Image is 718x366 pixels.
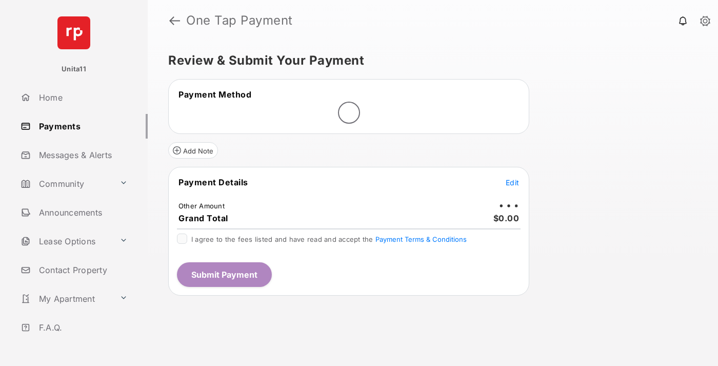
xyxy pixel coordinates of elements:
a: Lease Options [16,229,115,254]
a: Community [16,171,115,196]
a: My Apartment [16,286,115,311]
img: svg+xml;base64,PHN2ZyB4bWxucz0iaHR0cDovL3d3dy53My5vcmcvMjAwMC9zdmciIHdpZHRoPSI2NCIgaGVpZ2h0PSI2NC... [57,16,90,49]
span: Payment Method [178,89,251,100]
span: I agree to the fees listed and have read and accept the [191,235,467,243]
button: Edit [506,177,519,187]
a: F.A.Q. [16,315,148,340]
span: Grand Total [178,213,228,223]
td: Other Amount [178,201,225,210]
strong: One Tap Payment [186,14,293,27]
a: Announcements [16,200,148,225]
p: Unita11 [62,64,86,74]
span: Payment Details [178,177,248,187]
h5: Review & Submit Your Payment [168,54,689,67]
span: $0.00 [493,213,520,223]
button: Submit Payment [177,262,272,287]
span: Edit [506,178,519,187]
a: Contact Property [16,258,148,282]
button: Add Note [168,142,218,159]
a: Messages & Alerts [16,143,148,167]
a: Payments [16,114,148,139]
a: Home [16,85,148,110]
button: I agree to the fees listed and have read and accept the [375,235,467,243]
